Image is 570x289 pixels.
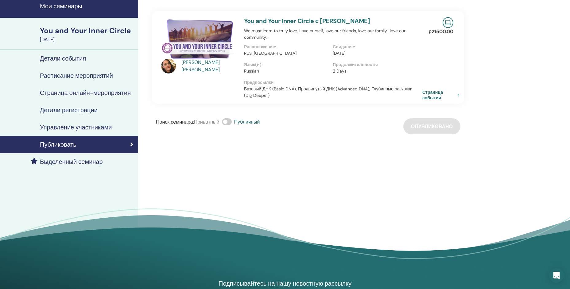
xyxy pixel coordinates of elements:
a: [PERSON_NAME] [PERSON_NAME] [181,59,238,73]
p: We must learn to truly love. Love ourself, love our friends, love our family,, love our community... [244,28,421,41]
span: Поиск семинара : [156,119,194,125]
div: Open Intercom Messenger [549,268,564,283]
img: You and Your Inner Circle [161,17,237,61]
p: р 21500.00 [428,28,453,35]
p: RUS, [GEOGRAPHIC_DATA] [244,50,329,57]
h4: Детали события [40,55,86,62]
p: [DATE] [333,50,418,57]
h4: Расписание мероприятий [40,72,113,79]
p: Продолжительность : [333,61,418,68]
a: Страница события [422,89,462,101]
h4: Выделенный семинар [40,158,103,165]
img: Live Online Seminar [443,17,453,28]
a: You and Your Inner Circle[DATE] [36,26,138,43]
p: Язык(и) : [244,61,329,68]
img: default.jpg [161,59,176,73]
h4: Управление участниками [40,124,112,131]
p: Расположение : [244,44,329,50]
h4: Страница онлайн-мероприятия [40,89,131,97]
p: Свидание : [333,44,418,50]
h4: Детали регистрации [40,106,98,114]
p: Базовый ДНК (Basic DNA), Продвинутый ДНК (Advanced DNA), Глубинные раскопки (Dig Deeper) [244,86,421,99]
h4: Подписывайтесь на нашу новостную рассылку [214,279,356,287]
h4: Публиковать [40,141,76,148]
div: [DATE] [40,36,134,43]
h4: Мои семинары [40,2,134,10]
a: You and Your Inner Circle с [PERSON_NAME] [244,17,370,25]
span: Публичный [234,119,260,125]
span: Приватный [194,119,219,125]
p: Предпосылки : [244,79,421,86]
p: 2 Days [333,68,418,74]
div: You and Your Inner Circle [40,26,134,36]
p: Russian [244,68,329,74]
